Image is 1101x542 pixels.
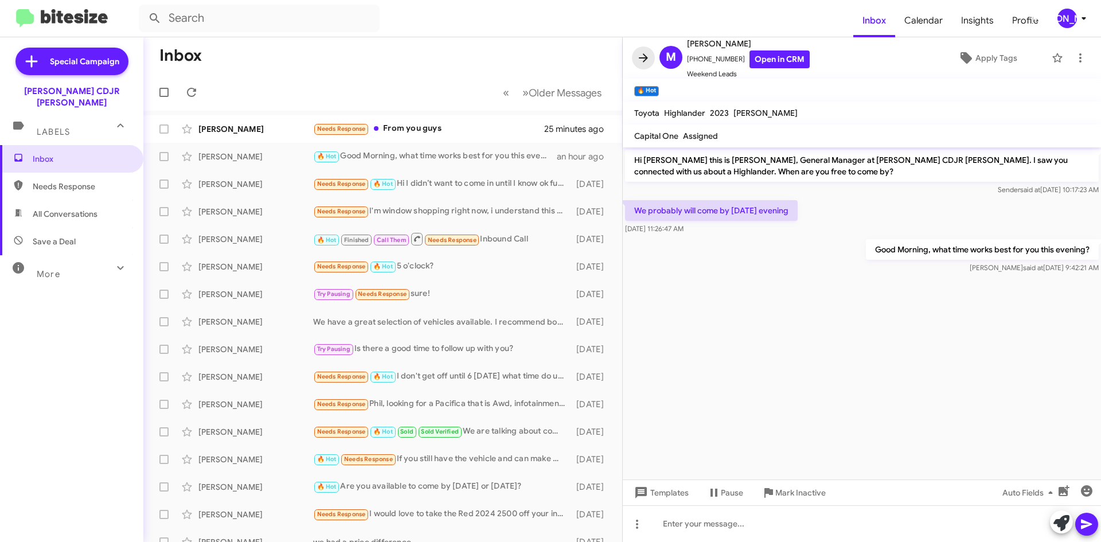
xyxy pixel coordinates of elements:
[571,454,613,465] div: [DATE]
[373,263,393,270] span: 🔥 Hot
[373,373,393,380] span: 🔥 Hot
[317,400,366,408] span: Needs Response
[313,150,557,163] div: Good Morning, what time works best for you this evening?
[571,233,613,245] div: [DATE]
[625,200,798,221] p: We probably will come by [DATE] evening
[1020,185,1040,194] span: said at
[571,509,613,520] div: [DATE]
[571,261,613,272] div: [DATE]
[687,37,810,50] span: [PERSON_NAME]
[317,180,366,188] span: Needs Response
[313,260,571,273] div: 5 o'clock?
[634,108,659,118] span: Toyota
[313,287,571,301] div: sure!
[752,482,835,503] button: Mark Inactive
[623,482,698,503] button: Templates
[198,261,313,272] div: [PERSON_NAME]
[571,399,613,410] div: [DATE]
[313,453,571,466] div: If you still have the vehicle and can make my payments NO MORE than $450/month, then we can talk.
[317,373,366,380] span: Needs Response
[975,48,1017,68] span: Apply Tags
[313,397,571,411] div: Phil, looking for a Pacifica that is Awd, infotainment center, has roof racks and is not white. L...
[198,233,313,245] div: [PERSON_NAME]
[317,153,337,160] span: 🔥 Hot
[37,269,60,279] span: More
[866,239,1099,260] p: Good Morning, what time works best for you this evening?
[749,50,810,68] a: Open in CRM
[421,428,459,435] span: Sold Verified
[377,236,407,244] span: Call Them
[373,180,393,188] span: 🔥 Hot
[313,480,571,493] div: Are you available to come by [DATE] or [DATE]?
[313,205,571,218] div: I'm window shopping right now, i understand this vehicle may or may not be available when I'm abl...
[33,208,97,220] span: All Conversations
[970,263,1099,272] span: [PERSON_NAME] [DATE] 9:42:21 AM
[313,508,571,521] div: I would love to take the Red 2024 2500 off your inventory for the right deal.
[497,81,608,104] nav: Page navigation example
[313,122,544,135] div: From you guys
[198,123,313,135] div: [PERSON_NAME]
[317,236,337,244] span: 🔥 Hot
[571,426,613,438] div: [DATE]
[1057,9,1077,28] div: [PERSON_NAME]
[1023,263,1043,272] span: said at
[571,178,613,190] div: [DATE]
[198,316,313,327] div: [PERSON_NAME]
[37,127,70,137] span: Labels
[683,131,718,141] span: Assigned
[317,428,366,435] span: Needs Response
[198,399,313,410] div: [PERSON_NAME]
[687,68,810,80] span: Weekend Leads
[529,87,602,99] span: Older Messages
[313,425,571,438] div: We are talking about coming by [DATE]. The sixteenth two take a look.
[33,236,76,247] span: Save a Deal
[317,125,366,132] span: Needs Response
[1048,9,1088,28] button: [PERSON_NAME]
[632,482,689,503] span: Templates
[571,316,613,327] div: [DATE]
[317,483,337,490] span: 🔥 Hot
[775,482,826,503] span: Mark Inactive
[952,4,1003,37] a: Insights
[625,150,1099,182] p: Hi [PERSON_NAME] this is [PERSON_NAME], General Manager at [PERSON_NAME] CDJR [PERSON_NAME]. I sa...
[317,208,366,215] span: Needs Response
[1003,4,1048,37] a: Profile
[313,177,571,190] div: Hi I didn’t want to come in until I know ok fully approved
[571,481,613,493] div: [DATE]
[571,206,613,217] div: [DATE]
[33,153,130,165] span: Inbox
[198,151,313,162] div: [PERSON_NAME]
[50,56,119,67] span: Special Campaign
[496,81,516,104] button: Previous
[198,288,313,300] div: [PERSON_NAME]
[33,181,130,192] span: Needs Response
[198,454,313,465] div: [PERSON_NAME]
[710,108,729,118] span: 2023
[993,482,1067,503] button: Auto Fields
[895,4,952,37] a: Calendar
[198,178,313,190] div: [PERSON_NAME]
[198,344,313,355] div: [PERSON_NAME]
[317,290,350,298] span: Try Pausing
[634,86,659,96] small: 🔥 Hot
[198,371,313,383] div: [PERSON_NAME]
[625,224,684,233] span: [DATE] 11:26:47 AM
[634,131,678,141] span: Capital One
[198,509,313,520] div: [PERSON_NAME]
[317,510,366,518] span: Needs Response
[571,371,613,383] div: [DATE]
[698,482,752,503] button: Pause
[571,344,613,355] div: [DATE]
[664,108,705,118] span: Highlander
[139,5,380,32] input: Search
[544,123,613,135] div: 25 minutes ago
[198,426,313,438] div: [PERSON_NAME]
[313,342,571,356] div: Is there a good time to follow up with you?
[344,236,369,244] span: Finished
[998,185,1099,194] span: Sender [DATE] 10:17:23 AM
[198,206,313,217] div: [PERSON_NAME]
[928,48,1046,68] button: Apply Tags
